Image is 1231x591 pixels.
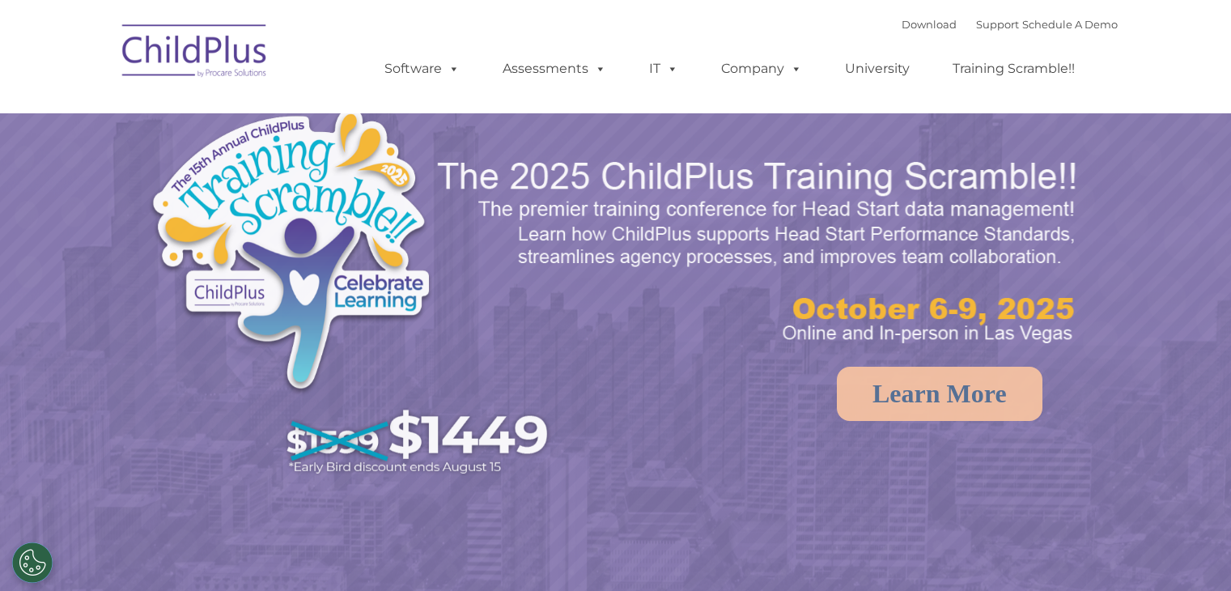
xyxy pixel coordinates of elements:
a: Support [976,18,1019,31]
button: Cookies Settings [12,542,53,583]
a: Schedule A Demo [1022,18,1118,31]
a: Company [705,53,818,85]
a: Learn More [837,367,1042,421]
a: Software [368,53,476,85]
img: ChildPlus by Procare Solutions [114,13,276,94]
a: IT [633,53,694,85]
font: | [902,18,1118,31]
a: Download [902,18,957,31]
a: Training Scramble!! [936,53,1091,85]
a: University [829,53,926,85]
a: Assessments [486,53,622,85]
